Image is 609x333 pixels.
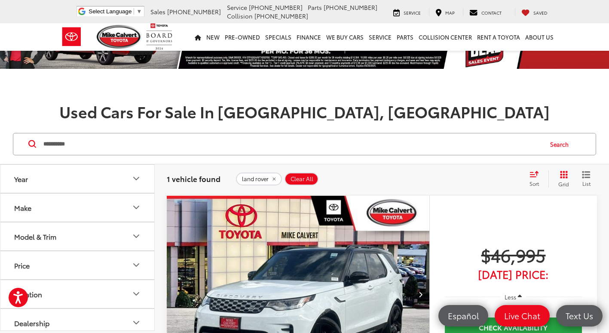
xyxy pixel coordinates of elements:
[324,3,377,12] span: [PHONE_NUMBER]
[542,133,581,155] button: Search
[0,165,155,193] button: YearYear
[55,23,88,51] img: Toyota
[575,170,597,188] button: List View
[438,305,488,327] a: Español
[324,23,366,51] a: WE BUY CARS
[463,8,508,16] a: Contact
[0,251,155,279] button: PricePrice
[445,305,479,313] span: [DATE] Price:
[523,23,556,51] a: About Us
[43,134,542,154] input: Search by Make, Model, or Keyword
[561,310,597,321] span: Text Us
[14,175,28,183] div: Year
[387,8,427,16] a: Service
[582,180,591,187] span: List
[412,279,429,309] button: Next image
[227,12,253,20] span: Collision
[131,173,141,184] div: Year
[236,173,282,185] button: remove land%20rover
[533,9,548,16] span: Saved
[131,318,141,328] div: Dealership
[136,8,142,15] span: ▼
[404,9,421,16] span: Service
[0,194,155,222] button: MakeMake
[445,270,582,278] span: [DATE] Price:
[97,25,142,49] img: Mike Calvert Toyota
[14,232,56,240] div: Model & Trim
[444,310,483,321] span: Español
[0,222,155,250] button: Model & TrimModel & Trim
[560,305,582,313] span: $46,995
[445,244,582,265] span: $46,995
[548,170,575,188] button: Grid View
[525,170,548,188] button: Select sort value
[495,305,550,327] a: Live Chat
[131,260,141,270] div: Price
[501,289,526,305] button: Less
[131,289,141,299] div: Location
[308,3,322,12] span: Parts
[505,293,516,301] span: Less
[429,8,461,16] a: Map
[558,180,569,188] span: Grid
[445,9,455,16] span: Map
[394,23,416,51] a: Parts
[192,23,204,51] a: Home
[167,173,220,184] span: 1 vehicle found
[89,8,132,15] span: Select Language
[481,9,502,16] span: Contact
[474,23,523,51] a: Rent a Toyota
[14,203,31,212] div: Make
[254,12,308,20] span: [PHONE_NUMBER]
[131,231,141,241] div: Model & Trim
[416,23,474,51] a: Collision Center
[204,23,222,51] a: New
[222,23,263,51] a: Pre-Owned
[556,305,603,327] a: Text Us
[167,7,221,16] span: [PHONE_NUMBER]
[89,8,142,15] a: Select Language​
[515,8,554,16] a: My Saved Vehicles
[291,176,313,182] span: Clear All
[294,23,324,51] a: Finance
[529,180,539,187] span: Sort
[14,319,49,327] div: Dealership
[263,23,294,51] a: Specials
[366,23,394,51] a: Service
[227,3,247,12] span: Service
[14,290,42,298] div: Location
[242,176,269,182] span: land rover
[131,202,141,213] div: Make
[0,280,155,308] button: LocationLocation
[14,261,30,269] div: Price
[500,310,545,321] span: Live Chat
[285,173,318,185] button: Clear All
[150,7,165,16] span: Sales
[249,3,303,12] span: [PHONE_NUMBER]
